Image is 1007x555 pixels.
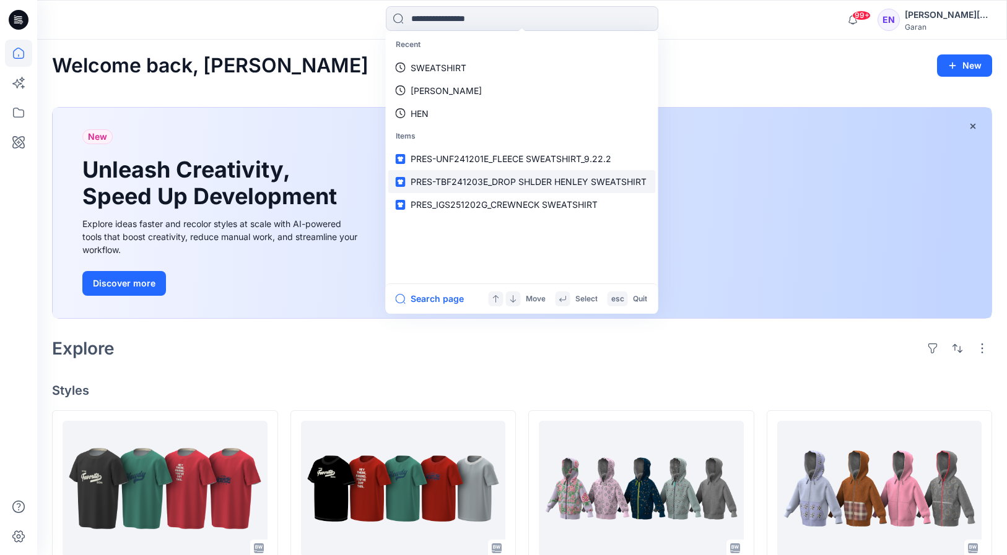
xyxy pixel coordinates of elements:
[82,217,361,256] div: Explore ideas faster and recolor styles at scale with AI-powered tools that boost creativity, red...
[411,84,482,97] p: HENLEY
[388,193,656,216] a: PRES_IGS251202G_CREWNECK SWEATSHIRT
[388,56,656,79] a: SWEATSHIRT
[388,33,656,56] p: Recent
[388,79,656,102] a: [PERSON_NAME]
[411,107,429,120] p: HEN
[52,338,115,358] h2: Explore
[411,61,466,74] p: SWEATSHIRT
[88,129,107,144] span: New
[82,271,361,296] a: Discover more
[82,271,166,296] button: Discover more
[388,102,656,125] a: HEN
[388,125,656,148] p: Items
[411,153,611,164] span: PRES-UNF241201E_FLEECE SWEATSHIRT_9.22.2
[905,22,992,32] div: Garan
[633,293,647,306] p: Quit
[82,157,342,210] h1: Unleash Creativity, Speed Up Development
[411,176,647,187] span: PRES-TBF241203E_DROP SHLDER HENLEY SWEATSHIRT
[396,291,464,306] button: Search page
[575,293,598,306] p: Select
[937,54,992,77] button: New
[388,147,656,170] a: PRES-UNF241201E_FLEECE SWEATSHIRT_9.22.2
[411,199,598,210] span: PRES_IGS251202G_CREWNECK SWEATSHIRT
[526,293,546,306] p: Move
[852,11,871,20] span: 99+
[905,7,992,22] div: [PERSON_NAME][DATE]
[52,383,992,398] h4: Styles
[52,54,368,77] h2: Welcome back, [PERSON_NAME]
[878,9,900,31] div: EN
[611,293,624,306] p: esc
[388,170,656,193] a: PRES-TBF241203E_DROP SHLDER HENLEY SWEATSHIRT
